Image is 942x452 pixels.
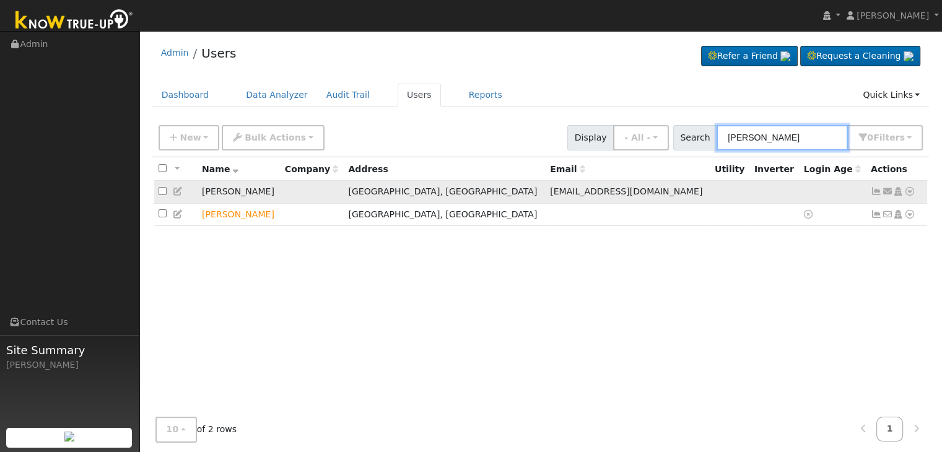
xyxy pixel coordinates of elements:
span: of 2 rows [155,417,237,443]
span: Bulk Actions [245,133,306,142]
div: Actions [871,163,923,176]
span: New [180,133,201,142]
td: Lead [198,203,281,226]
span: [EMAIL_ADDRESS][DOMAIN_NAME] [550,186,702,196]
div: [PERSON_NAME] [6,359,133,372]
button: 10 [155,417,197,443]
a: Not connected [871,186,882,196]
span: Days since last login [804,164,861,174]
a: 1 [876,417,904,441]
a: Login As [892,186,904,196]
a: Login As [892,209,904,219]
div: Utility [715,163,746,176]
span: Site Summary [6,342,133,359]
a: Admin [161,48,189,58]
span: Email [550,164,585,174]
span: 10 [167,425,179,435]
img: Know True-Up [9,7,139,35]
a: Other actions [904,208,915,221]
a: Data Analyzer [237,84,317,106]
button: Bulk Actions [222,125,324,150]
a: Quick Links [853,84,929,106]
div: Inverter [754,163,795,176]
span: Search [673,125,717,150]
a: No login access [804,209,815,219]
td: [PERSON_NAME] [198,181,281,204]
input: Search [717,125,848,150]
a: Request a Cleaning [800,46,920,67]
img: retrieve [780,51,790,61]
span: s [899,133,904,142]
button: 0Filters [847,125,923,150]
button: New [159,125,220,150]
a: Users [201,46,236,61]
a: Dashboard [152,84,219,106]
a: Not connected [871,209,882,219]
a: Audit Trail [317,84,379,106]
span: [PERSON_NAME] [857,11,929,20]
img: retrieve [904,51,914,61]
a: Other actions [904,185,915,198]
td: [GEOGRAPHIC_DATA], [GEOGRAPHIC_DATA] [344,203,546,226]
span: Company name [285,164,338,174]
span: Display [567,125,614,150]
i: No email address [882,210,893,219]
a: Users [398,84,441,106]
button: - All - [613,125,669,150]
a: Edit User [173,209,184,219]
span: Name [202,164,238,174]
span: Filter [873,133,905,142]
img: retrieve [64,432,74,441]
a: Reports [460,84,512,106]
td: [GEOGRAPHIC_DATA], [GEOGRAPHIC_DATA] [344,181,546,204]
div: Address [348,163,541,176]
a: Edit User [173,186,184,196]
a: bigjdias@att.net [882,185,893,198]
a: Refer a Friend [701,46,798,67]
